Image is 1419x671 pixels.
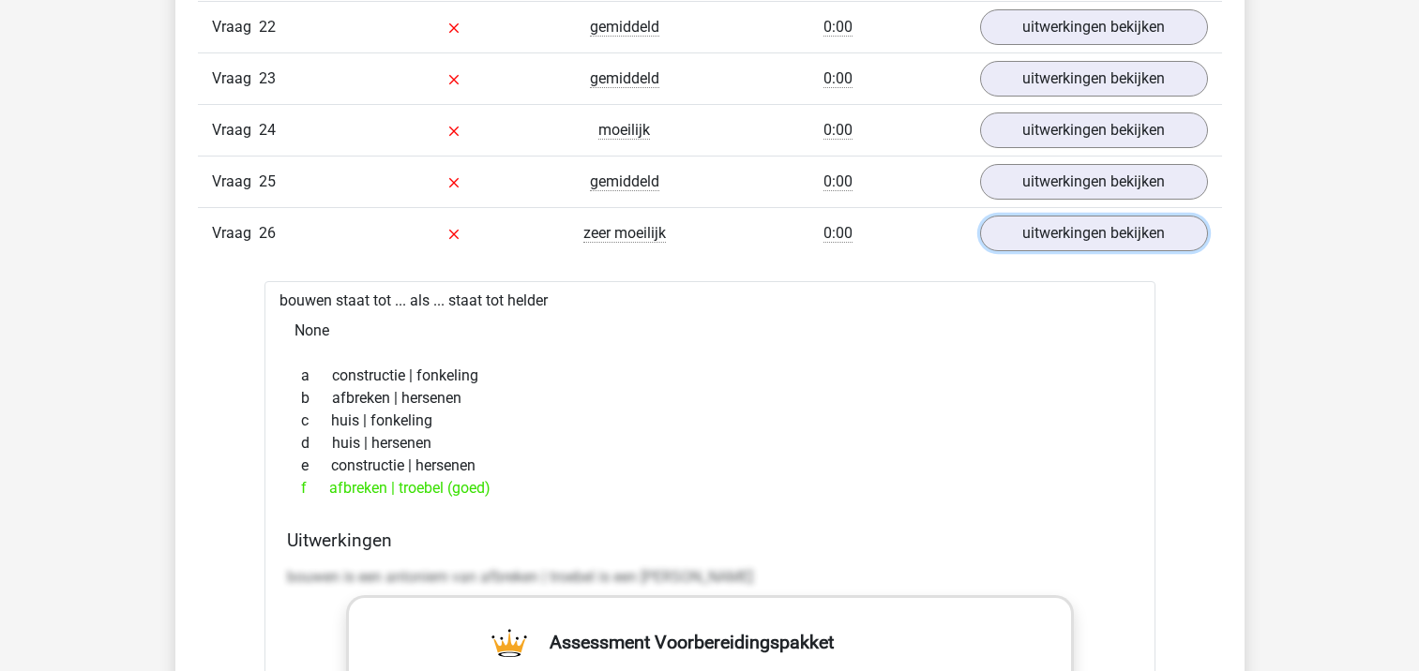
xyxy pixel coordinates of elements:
span: Vraag [212,119,259,142]
span: b [301,387,332,410]
span: zeer moeilijk [583,224,666,243]
div: huis | hersenen [287,432,1133,455]
span: 0:00 [823,172,853,191]
span: 22 [259,18,276,36]
span: c [301,410,331,432]
span: f [301,477,329,500]
span: Vraag [212,171,259,193]
span: 0:00 [823,69,853,88]
span: 0:00 [823,121,853,140]
span: 0:00 [823,18,853,37]
div: None [279,312,1140,350]
a: uitwerkingen bekijken [980,164,1208,200]
div: afbreken | hersenen [287,387,1133,410]
a: uitwerkingen bekijken [980,112,1208,148]
span: 23 [259,69,276,87]
span: Vraag [212,16,259,38]
span: gemiddeld [590,172,659,191]
span: a [301,365,332,387]
a: uitwerkingen bekijken [980,9,1208,45]
span: moeilijk [598,121,650,140]
div: huis | fonkeling [287,410,1133,432]
p: bouwen is een antoniem van afbreken | troebel is een [PERSON_NAME] [287,566,1133,589]
span: Vraag [212,67,259,90]
span: Vraag [212,222,259,245]
span: 26 [259,224,276,242]
span: e [301,455,331,477]
span: gemiddeld [590,18,659,37]
span: 24 [259,121,276,139]
div: afbreken | troebel (goed) [287,477,1133,500]
span: 25 [259,172,276,190]
span: d [301,432,332,455]
div: constructie | fonkeling [287,365,1133,387]
a: uitwerkingen bekijken [980,61,1208,97]
span: 0:00 [823,224,853,243]
div: constructie | hersenen [287,455,1133,477]
span: gemiddeld [590,69,659,88]
a: uitwerkingen bekijken [980,216,1208,251]
h4: Uitwerkingen [287,529,1133,551]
